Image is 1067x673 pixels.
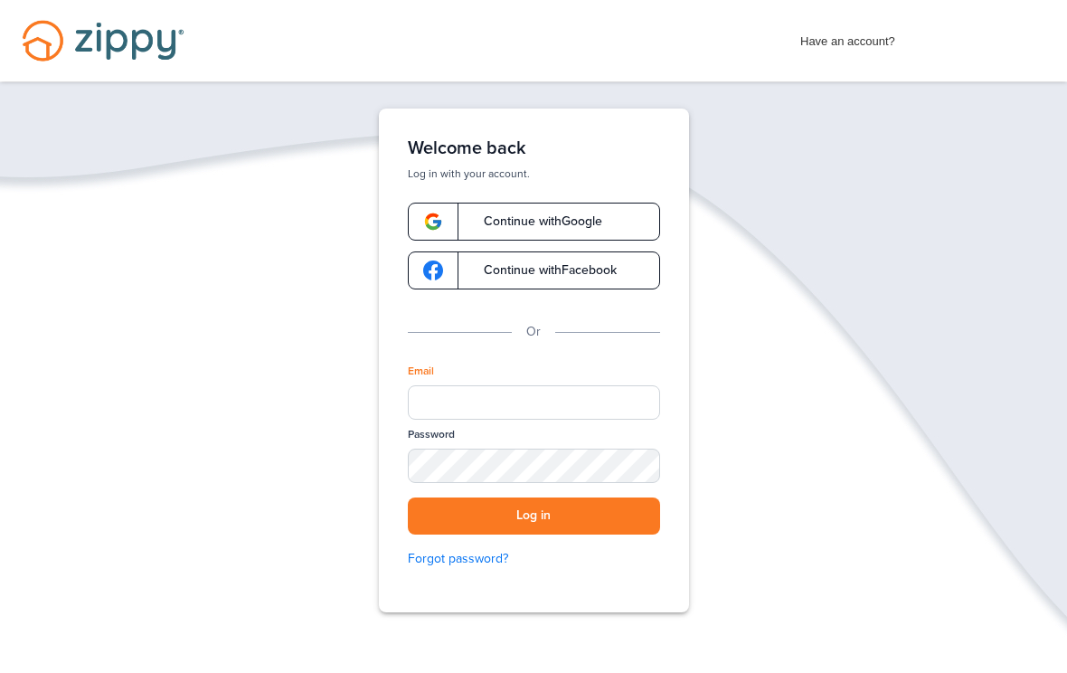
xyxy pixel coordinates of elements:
[408,137,660,159] h1: Welcome back
[408,203,660,241] a: google-logoContinue withGoogle
[408,427,455,442] label: Password
[466,264,617,277] span: Continue with Facebook
[408,498,660,535] button: Log in
[423,261,443,280] img: google-logo
[408,166,660,181] p: Log in with your account.
[408,449,660,483] input: Password
[408,251,660,289] a: google-logoContinue withFacebook
[800,23,895,52] span: Have an account?
[526,322,541,342] p: Or
[408,385,660,420] input: Email
[408,364,434,379] label: Email
[466,215,602,228] span: Continue with Google
[423,212,443,232] img: google-logo
[408,549,660,569] a: Forgot password?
